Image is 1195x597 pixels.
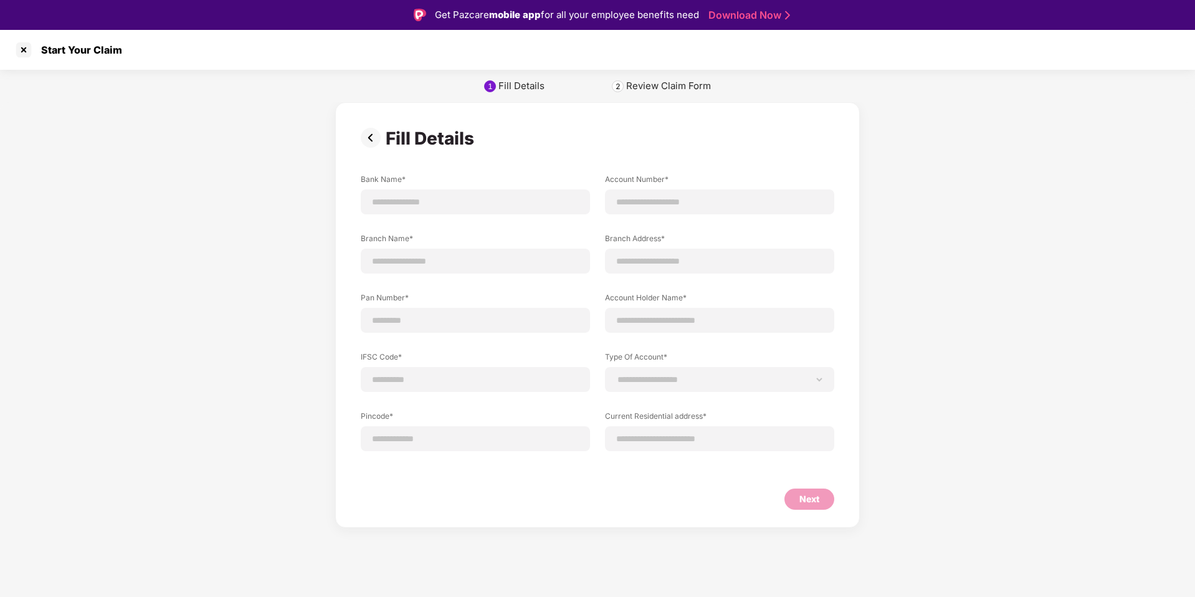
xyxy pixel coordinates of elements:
[605,292,834,308] label: Account Holder Name*
[361,128,386,148] img: svg+xml;base64,PHN2ZyBpZD0iUHJldi0zMngzMiIgeG1sbnM9Imh0dHA6Ly93d3cudzMub3JnLzIwMDAvc3ZnIiB3aWR0aD...
[708,9,786,22] a: Download Now
[435,7,699,22] div: Get Pazcare for all your employee benefits need
[605,411,834,426] label: Current Residential address*
[785,9,790,22] img: Stroke
[34,44,122,56] div: Start Your Claim
[361,351,590,367] label: IFSC Code*
[489,9,541,21] strong: mobile app
[605,174,834,189] label: Account Number*
[488,82,493,91] div: 1
[361,233,590,249] label: Branch Name*
[605,233,834,249] label: Branch Address*
[414,9,426,21] img: Logo
[626,80,711,92] div: Review Claim Form
[616,82,621,91] div: 2
[386,128,479,149] div: Fill Details
[361,174,590,189] label: Bank Name*
[361,411,590,426] label: Pincode*
[498,80,545,92] div: Fill Details
[605,351,834,367] label: Type Of Account*
[799,492,819,506] div: Next
[361,292,590,308] label: Pan Number*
